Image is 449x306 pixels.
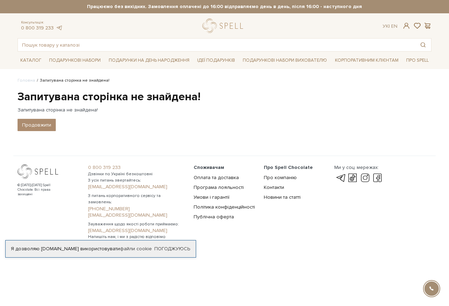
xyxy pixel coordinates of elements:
a: Головна [18,78,35,83]
a: telegram [55,25,62,31]
a: facebook [371,174,383,182]
strong: Працюємо без вихідних. Замовлення оплачені до 16:00 відправляємо день в день, після 16:00 - насту... [18,4,431,10]
input: Пошук товару у каталозі [18,39,415,51]
a: Контакти [264,184,284,190]
a: Політика конфіденційності [194,204,255,210]
a: Подарункові набори вихователю [240,54,330,66]
span: Зауваження щодо якості роботи приймаємо: [88,221,185,227]
a: Ідеї подарунків [194,55,238,66]
a: [PHONE_NUMBER] [88,206,185,212]
a: Подарункові набори [46,55,103,66]
p: Запитувана сторінка не знайдена! [18,107,431,113]
a: instagram [359,174,371,182]
a: logo [202,19,246,33]
a: [EMAIL_ADDRESS][DOMAIN_NAME] [88,184,185,190]
a: Оплата та доставка [194,175,239,181]
span: З питань корпоративного сервісу та замовлень: [88,193,185,205]
a: Публічна оферта [194,214,234,220]
a: Подарунки на День народження [106,55,192,66]
div: Ми у соц. мережах: [334,164,383,171]
span: З усіх питань звертайтесь: [88,177,185,184]
h1: Запитувана сторінка не знайдена! [18,90,431,104]
span: Споживачам [194,164,224,170]
a: Про компанію [264,175,297,181]
a: Продовжити [18,119,56,131]
a: 0 800 319 233 [88,164,185,171]
a: [EMAIL_ADDRESS][DOMAIN_NAME] [88,227,185,234]
a: Новини та статті [264,194,301,200]
a: файли cookie [120,246,152,252]
a: Про Spell [403,55,431,66]
span: Дзвінки по Україні безкоштовні [88,171,185,177]
div: © [DATE]-[DATE] Spell Chocolate. Всі права захищені [18,183,65,197]
a: telegram [334,174,346,182]
a: Корпоративним клієнтам [332,54,401,66]
div: Ук [383,23,397,29]
a: Програма лояльності [194,184,244,190]
a: En [391,23,397,29]
a: Погоджуюсь [154,246,190,252]
button: Пошук товару у каталозі [415,39,431,51]
a: Каталог [18,55,44,66]
span: | [389,23,390,29]
a: tik-tok [347,174,358,182]
span: Консультація: [21,20,62,25]
a: 0 800 319 233 [21,25,54,31]
div: Я дозволяю [DOMAIN_NAME] використовувати [6,246,196,252]
span: Про Spell Chocolate [264,164,313,170]
a: [EMAIL_ADDRESS][DOMAIN_NAME] [88,212,185,218]
a: Умови і гарантії [194,194,229,200]
span: Напишіть нам, і ми з радістю відповімо [88,234,185,240]
li: Запитувана сторінка не знайдена! [35,77,109,84]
